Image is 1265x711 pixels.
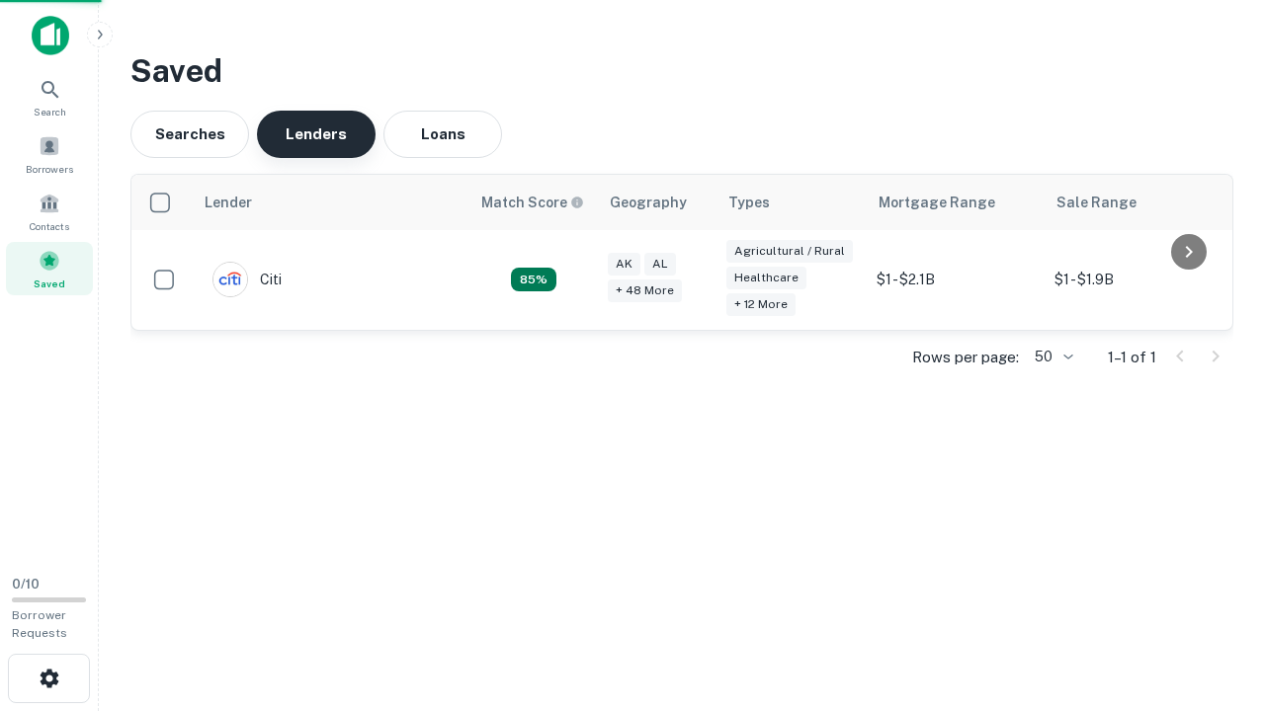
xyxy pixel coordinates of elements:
[32,16,69,55] img: capitalize-icon.png
[867,175,1045,230] th: Mortgage Range
[193,175,469,230] th: Lender
[608,279,682,302] div: + 48 more
[6,185,93,238] a: Contacts
[1056,191,1137,214] div: Sale Range
[598,175,717,230] th: Geography
[469,175,598,230] th: Capitalize uses an advanced AI algorithm to match your search with the best lender. The match sco...
[726,293,796,316] div: + 12 more
[30,218,69,234] span: Contacts
[608,253,640,276] div: AK
[34,104,66,119] span: Search
[12,608,67,640] span: Borrower Requests
[610,191,687,214] div: Geography
[644,253,676,276] div: AL
[12,577,40,592] span: 0 / 10
[212,262,282,297] div: Citi
[6,242,93,295] a: Saved
[1045,175,1223,230] th: Sale Range
[912,346,1019,369] p: Rows per page:
[511,268,556,291] div: Capitalize uses an advanced AI algorithm to match your search with the best lender. The match sco...
[6,70,93,123] a: Search
[130,111,249,158] button: Searches
[481,192,580,213] h6: Match Score
[130,47,1233,95] h3: Saved
[481,192,584,213] div: Capitalize uses an advanced AI algorithm to match your search with the best lender. The match sco...
[879,191,995,214] div: Mortgage Range
[1045,230,1223,330] td: $1 - $1.9B
[1027,343,1076,371] div: 50
[717,175,867,230] th: Types
[383,111,502,158] button: Loans
[867,230,1045,330] td: $1 - $2.1B
[6,127,93,181] a: Borrowers
[257,111,376,158] button: Lenders
[34,276,65,291] span: Saved
[26,161,73,177] span: Borrowers
[728,191,770,214] div: Types
[205,191,252,214] div: Lender
[726,240,853,263] div: Agricultural / Rural
[1166,553,1265,648] iframe: Chat Widget
[1108,346,1156,369] p: 1–1 of 1
[213,263,247,296] img: picture
[726,267,806,289] div: Healthcare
